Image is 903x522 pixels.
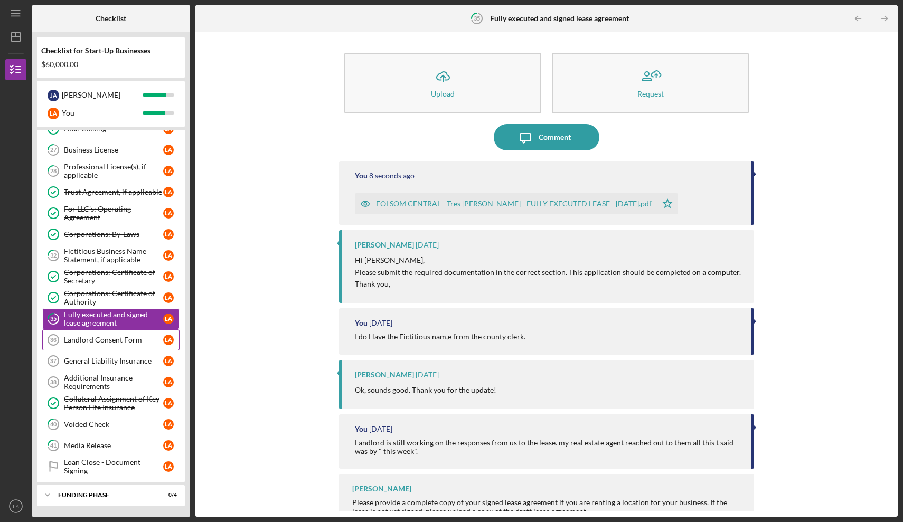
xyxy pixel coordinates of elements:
[416,241,439,249] time: 2025-09-29 18:42
[50,147,57,154] tspan: 27
[163,356,174,366] div: L A
[64,163,163,179] div: Professional License(s), if applicable
[64,357,163,365] div: General Liability Insurance
[64,289,163,306] div: Corporations: Certificate of Authority
[64,336,163,344] div: Landlord Consent Form
[64,247,163,264] div: Fictitious Business Name Statement, if applicable
[344,53,541,113] button: Upload
[42,393,180,414] a: Collateral Assignment of Key Person Life InsuranceLA
[62,104,143,122] div: You
[376,200,652,208] div: FOLSOM CENTRAL - Tres [PERSON_NAME] - FULLY EXECUTED LEASE - [DATE].pdf
[355,384,496,396] p: Ok, sounds good. Thank you for the update!
[158,492,177,498] div: 0 / 4
[42,414,180,435] a: 40Voided CheckLA
[48,90,59,101] div: J A
[42,266,180,287] a: Corporations: Certificate of SecretaryLA
[163,440,174,451] div: L A
[163,166,174,176] div: L A
[50,168,57,175] tspan: 28
[163,292,174,303] div: L A
[369,319,392,327] time: 2025-09-24 21:25
[163,335,174,345] div: L A
[50,337,57,343] tspan: 36
[64,420,163,429] div: Voided Check
[494,124,599,150] button: Comment
[13,504,19,509] text: LA
[50,379,57,385] tspan: 38
[42,372,180,393] a: 38Additional Insurance RequirementsLA
[163,271,174,282] div: L A
[42,350,180,372] a: 37General Liability InsuranceLA
[369,425,392,433] time: 2025-09-24 20:42
[355,371,414,379] div: [PERSON_NAME]
[64,146,163,154] div: Business License
[5,496,26,517] button: LA
[163,208,174,219] div: L A
[64,441,163,450] div: Media Release
[64,268,163,285] div: Corporations: Certificate of Secretary
[163,145,174,155] div: L A
[490,14,629,23] b: Fully executed and signed lease agreement
[96,14,126,23] b: Checklist
[355,241,414,249] div: [PERSON_NAME]
[163,398,174,409] div: L A
[62,86,143,104] div: [PERSON_NAME]
[42,224,180,245] a: Corporations: By-LawsLA
[552,53,749,113] button: Request
[431,90,455,98] div: Upload
[41,46,181,55] div: Checklist for Start-Up Businesses
[355,254,741,266] p: Hi [PERSON_NAME],
[42,287,180,308] a: Corporations: Certificate of AuthorityLA
[637,90,664,98] div: Request
[50,252,57,259] tspan: 32
[42,182,180,203] a: Trust Agreement, if applicableLA
[163,377,174,387] div: L A
[352,498,744,515] div: Please provide a complete copy of your signed lease agreement if you are renting a location for y...
[474,15,480,22] tspan: 35
[355,193,678,214] button: FOLSOM CENTRAL - Tres [PERSON_NAME] - FULLY EXECUTED LEASE - [DATE].pdf
[42,139,180,160] a: 27Business LicenseLA
[42,160,180,182] a: 28Professional License(s), if applicableLA
[50,421,57,428] tspan: 40
[163,461,174,472] div: L A
[163,250,174,261] div: L A
[42,245,180,266] a: 32Fictitious Business Name Statement, if applicableLA
[416,371,439,379] time: 2025-09-24 20:49
[355,439,741,455] div: Landlord is still working on the responses from us to the lease. my real estate agent reached out...
[58,492,150,498] div: Funding Phase
[163,229,174,240] div: L A
[64,310,163,327] div: Fully executed and signed lease agreement
[369,172,415,180] time: 2025-10-10 14:35
[50,316,57,322] tspan: 35
[64,230,163,239] div: Corporations: By-Laws
[41,60,181,69] div: $60,000.00
[42,435,180,456] a: 41Media ReleaseLA
[163,314,174,324] div: L A
[163,187,174,197] div: L A
[50,442,57,449] tspan: 41
[42,456,180,477] a: Loan Close - Document SigningLA
[355,278,741,290] p: Thank you,
[163,419,174,430] div: L A
[355,172,368,180] div: You
[352,485,411,493] div: [PERSON_NAME]
[539,124,571,150] div: Comment
[64,205,163,222] div: For LLC's: Operating Agreement
[355,319,368,327] div: You
[64,458,163,475] div: Loan Close - Document Signing
[355,333,525,341] div: I do Have the Fictitious nam,e from the county clerk.
[50,358,57,364] tspan: 37
[64,188,163,196] div: Trust Agreement, if applicable
[64,374,163,391] div: Additional Insurance Requirements
[42,203,180,224] a: For LLC's: Operating AgreementLA
[42,329,180,350] a: 36Landlord Consent FormLA
[42,308,180,329] a: 35Fully executed and signed lease agreementLA
[48,108,59,119] div: L A
[355,267,741,278] p: Please submit the required documentation in the correct section. This application should be compl...
[355,425,368,433] div: You
[64,395,163,412] div: Collateral Assignment of Key Person Life Insurance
